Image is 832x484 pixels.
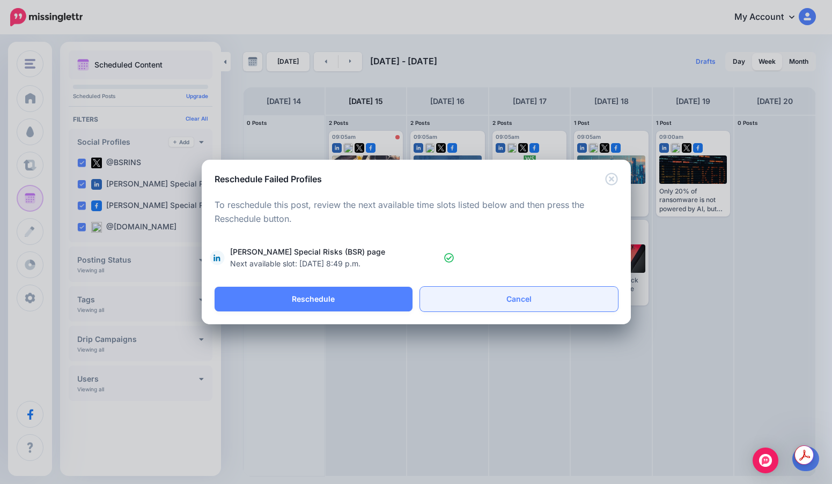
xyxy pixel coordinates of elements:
p: To reschedule this post, review the next available time slots listed below and then press the Res... [215,198,618,226]
div: Open Intercom Messenger [753,448,778,473]
span: Next available slot: [DATE] 8:49 p.m. [230,259,360,268]
span: [PERSON_NAME] Special Risks (BSR) page [230,246,444,270]
a: [PERSON_NAME] Special Risks (BSR) page Next available slot: [DATE] 8:49 p.m. [212,246,620,270]
button: Reschedule [215,287,413,311]
a: Cancel [420,287,618,311]
button: Close [605,173,618,186]
h5: Reschedule Failed Profiles [215,173,322,185]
